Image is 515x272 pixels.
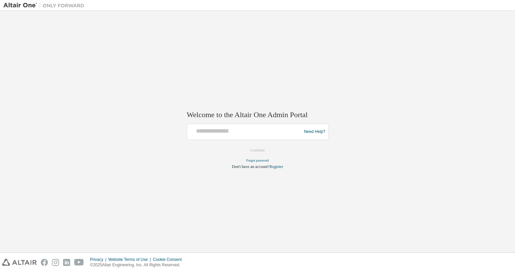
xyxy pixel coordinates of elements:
[90,262,186,268] p: © 2025 Altair Engineering, Inc. All Rights Reserved.
[246,159,269,163] a: Forgot password
[269,165,283,169] a: Register
[41,259,48,266] img: facebook.svg
[90,257,108,262] div: Privacy
[108,257,153,262] div: Website Terms of Use
[74,259,84,266] img: youtube.svg
[187,110,328,120] h2: Welcome to the Altair One Admin Portal
[52,259,59,266] img: instagram.svg
[2,259,37,266] img: altair_logo.svg
[63,259,70,266] img: linkedin.svg
[3,2,88,9] img: Altair One
[232,165,270,169] span: Don't have an account?
[153,257,185,262] div: Cookie Consent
